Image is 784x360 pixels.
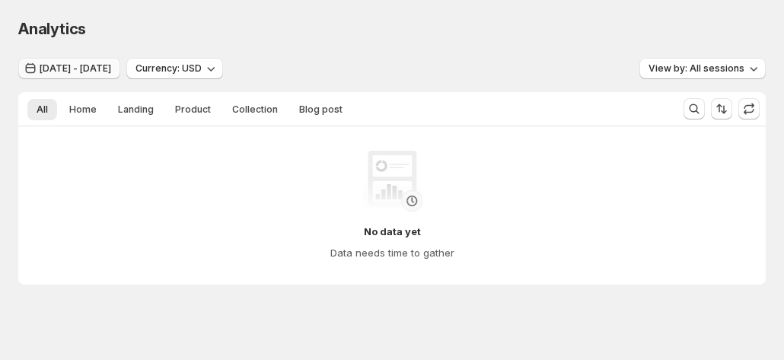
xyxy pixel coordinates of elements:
button: [DATE] - [DATE] [18,58,120,79]
span: Analytics [18,20,86,38]
button: View by: All sessions [639,58,766,79]
span: Landing [118,104,154,116]
span: Product [175,104,211,116]
span: Collection [232,104,278,116]
span: View by: All sessions [649,62,744,75]
button: Search and filter results [684,98,705,119]
button: Sort the results [711,98,732,119]
span: Currency: USD [135,62,202,75]
span: Blog post [299,104,343,116]
img: No data yet [362,151,422,212]
span: Home [69,104,97,116]
span: [DATE] - [DATE] [40,62,111,75]
button: Currency: USD [126,58,223,79]
span: All [37,104,48,116]
h4: No data yet [364,224,421,239]
h4: Data needs time to gather [330,245,454,260]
